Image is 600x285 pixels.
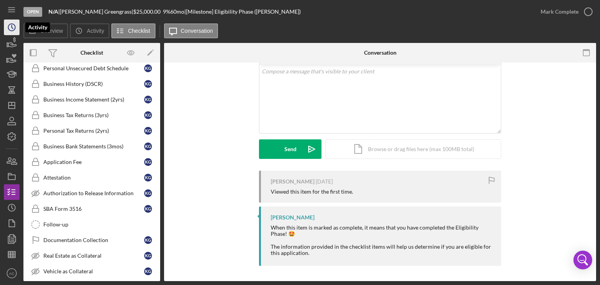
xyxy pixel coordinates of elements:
a: Business Bank Statements (3mos)KG [27,139,156,154]
a: Follow-up [27,217,156,232]
div: [PERSON_NAME] Greengrass | [60,9,133,15]
a: Personal Tax Returns (2yrs)KG [27,123,156,139]
div: 9 % [163,9,170,15]
button: Mark Complete [533,4,596,20]
div: Send [284,139,296,159]
b: N/A [48,8,58,15]
div: Vehicle as Collateral [43,268,144,274]
div: Business Income Statement (2yrs) [43,96,144,103]
div: K G [144,267,152,275]
div: K G [144,64,152,72]
div: Viewed this item for the first time. [271,189,353,195]
button: Checklist [111,23,155,38]
button: Overview [23,23,68,38]
div: K G [144,189,152,197]
div: 60 mo [170,9,184,15]
label: Conversation [181,28,213,34]
div: K G [144,111,152,119]
div: Open [23,7,42,17]
label: Checklist [128,28,150,34]
div: Personal Tax Returns (2yrs) [43,128,144,134]
a: AttestationKG [27,170,156,185]
div: When this item is marked as complete, it means that you have completed the Eligibility Phase! 🤩 T... [271,224,493,256]
div: Real Estate as Collateral [43,253,144,259]
a: Business Tax Returns (3yrs)KG [27,107,156,123]
div: K G [144,252,152,260]
a: Personal Unsecured Debt ScheduleKG [27,61,156,76]
div: K G [144,174,152,182]
a: Vehicle as CollateralKG [27,264,156,279]
div: [PERSON_NAME] [271,214,314,221]
button: Activity [70,23,109,38]
div: K G [144,127,152,135]
a: Real Estate as CollateralKG [27,248,156,264]
time: 2025-08-04 20:48 [316,178,333,185]
div: Attestation [43,175,144,181]
div: Application Fee [43,159,144,165]
div: K G [144,96,152,103]
div: Personal Unsecured Debt Schedule [43,65,144,71]
div: K G [144,80,152,88]
div: K G [144,142,152,150]
div: K G [144,236,152,244]
a: Business Income Statement (2yrs)KG [27,92,156,107]
div: Business Bank Statements (3mos) [43,143,144,150]
div: Conversation [364,50,396,56]
text: AC [9,271,14,276]
button: Conversation [164,23,218,38]
div: Open Intercom Messenger [573,251,592,269]
label: Overview [40,28,63,34]
label: Activity [87,28,104,34]
div: $25,000.00 [133,9,163,15]
div: Authorization to Release Information [43,190,144,196]
div: Business Tax Returns (3yrs) [43,112,144,118]
div: | [48,9,60,15]
div: K G [144,158,152,166]
div: Follow-up [43,221,156,228]
div: | [Milestone] Eligibility Phase ([PERSON_NAME]) [184,9,301,15]
a: Authorization to Release InformationKG [27,185,156,201]
div: Mark Complete [541,4,579,20]
button: AC [4,265,20,281]
a: Application FeeKG [27,154,156,170]
div: Documentation Collection [43,237,144,243]
div: [PERSON_NAME] [271,178,314,185]
a: Documentation CollectionKG [27,232,156,248]
a: Business History (DSCR)KG [27,76,156,92]
a: SBA Form 3516KG [27,201,156,217]
div: SBA Form 3516 [43,206,144,212]
div: K G [144,205,152,213]
div: Checklist [80,50,103,56]
div: Business History (DSCR) [43,81,144,87]
button: Send [259,139,321,159]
